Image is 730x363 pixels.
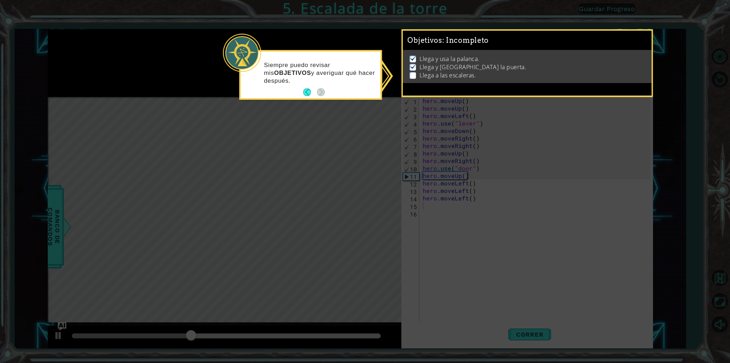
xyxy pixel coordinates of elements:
button: Next [317,88,325,96]
p: Llega a las escaleras. [420,71,476,79]
img: Check mark for checkbox [410,55,417,61]
img: Check mark for checkbox [410,63,417,69]
strong: OBJETIVOS [274,69,311,76]
button: Back [303,88,317,96]
span: : Incompleto [442,36,489,45]
p: Llega y usa la palanca. [420,55,479,63]
span: Objetivos [407,36,489,45]
p: Llega y [GEOGRAPHIC_DATA] la puerta. [420,63,526,71]
p: Siempre puedo revisar mis y averiguar qué hacer después. [264,61,375,85]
